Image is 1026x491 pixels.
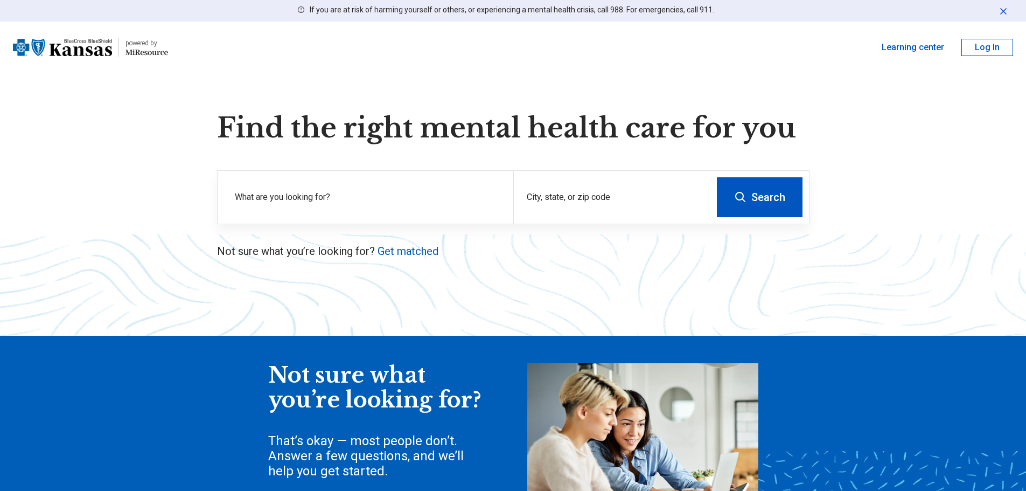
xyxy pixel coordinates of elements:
a: Learning center [882,41,944,54]
button: Log In [961,39,1013,56]
img: Blue Cross Blue Shield Kansas [13,34,112,60]
a: Get matched [378,245,438,258]
div: powered by [125,38,168,48]
div: That’s okay — most people don’t. Answer a few questions, and we’ll help you get started. [268,433,484,479]
p: Not sure what you’re looking for? [217,244,809,259]
label: What are you looking for? [235,191,500,204]
div: Not sure what you’re looking for? [268,363,484,412]
p: If you are at risk of harming yourself or others, or experiencing a mental health crisis, call 98... [310,4,714,16]
h1: Find the right mental health care for you [217,112,809,144]
a: Blue Cross Blue Shield Kansaspowered by [13,34,168,60]
button: Dismiss [998,4,1009,17]
button: Search [717,177,802,217]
